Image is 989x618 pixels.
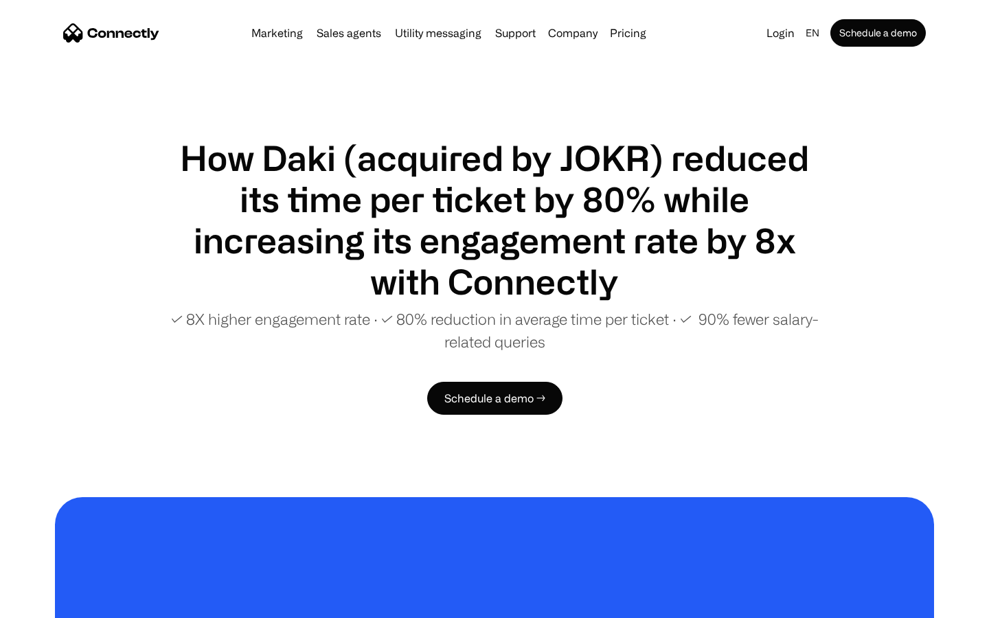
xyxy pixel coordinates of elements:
[14,593,82,613] aside: Language selected: English
[27,594,82,613] ul: Language list
[761,23,800,43] a: Login
[165,137,824,302] h1: How Daki (acquired by JOKR) reduced its time per ticket by 80% while increasing its engagement ra...
[806,23,819,43] div: en
[246,27,308,38] a: Marketing
[311,27,387,38] a: Sales agents
[165,308,824,353] p: ✓ 8X higher engagement rate ∙ ✓ 80% reduction in average time per ticket ∙ ✓ 90% fewer salary-rel...
[604,27,652,38] a: Pricing
[490,27,541,38] a: Support
[548,23,598,43] div: Company
[389,27,487,38] a: Utility messaging
[830,19,926,47] a: Schedule a demo
[427,382,562,415] a: Schedule a demo →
